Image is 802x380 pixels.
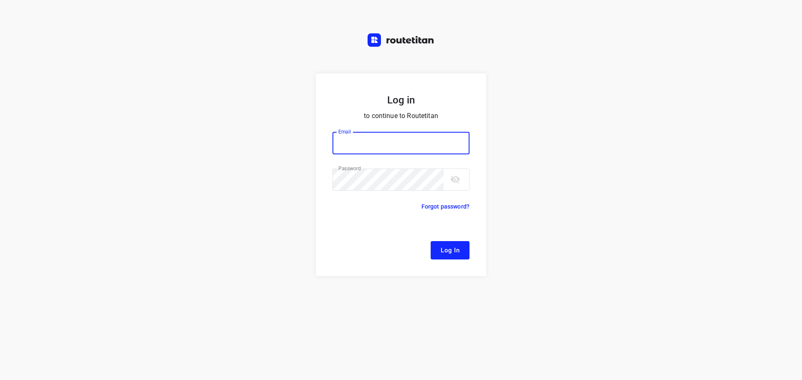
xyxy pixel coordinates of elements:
span: Log In [441,245,459,256]
button: Log In [431,241,470,259]
button: toggle password visibility [447,171,464,188]
h5: Log in [332,93,470,107]
p: Forgot password? [421,201,470,211]
img: Routetitan [368,33,434,47]
p: to continue to Routetitan [332,110,470,122]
